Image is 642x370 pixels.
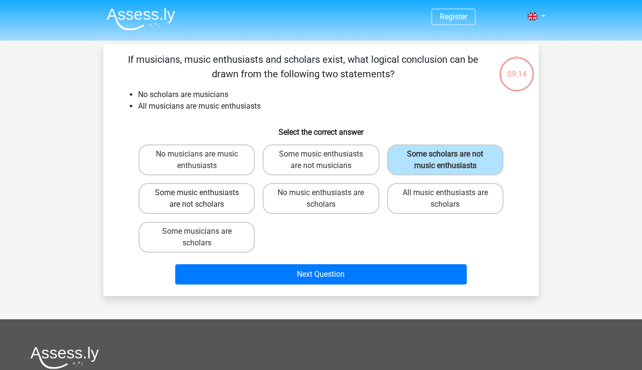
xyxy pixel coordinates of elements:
[175,264,467,285] button: Next Question
[138,100,523,112] li: All musicians are music enthusiasts
[387,144,503,175] label: Some scholars are not music enthusiasts
[499,56,535,80] div: 09:14
[440,12,467,21] a: Register
[139,183,255,214] label: Some music enthusiasts are not scholars
[138,89,523,100] li: No scholars are musicians
[263,144,379,175] label: Some music enthusiasts are not musicians
[139,222,255,253] label: Some musicians are scholars
[263,183,379,214] label: No music enthusiasts are scholars
[107,8,175,30] img: Assessly
[387,183,503,214] label: All music enthusiasts are scholars
[119,120,523,137] h6: Select the correct answer
[119,52,487,81] p: If musicians, music enthusiasts and scholars exist, what logical conclusion can be drawn from the...
[139,144,255,175] label: No musicians are music enthusiasts
[30,346,99,369] img: Assessly logo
